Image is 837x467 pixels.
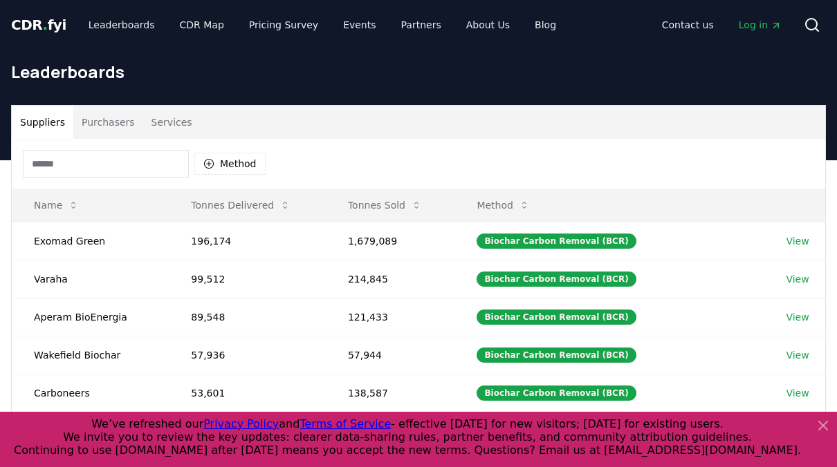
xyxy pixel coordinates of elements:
a: View [786,386,809,400]
td: Varaha [12,260,169,298]
a: View [786,272,809,286]
button: Method [466,191,541,219]
td: Carboneers [12,374,169,412]
div: Biochar Carbon Removal (BCR) [477,385,636,401]
td: 57,936 [169,336,326,374]
div: Biochar Carbon Removal (BCR) [477,233,636,249]
a: About Us [455,12,521,37]
td: 1,679,089 [326,222,455,260]
td: 89,548 [169,298,326,336]
td: Aperam BioEnergia [12,298,169,336]
div: Biochar Carbon Removal (BCR) [477,347,636,363]
button: Services [143,106,201,139]
td: 57,944 [326,336,455,374]
td: Exomad Green [12,222,169,260]
button: Method [194,153,266,175]
td: 121,433 [326,298,455,336]
nav: Main [77,12,567,37]
a: View [786,348,809,362]
button: Suppliers [12,106,73,139]
button: Name [23,191,90,219]
span: CDR fyi [11,17,66,33]
button: Tonnes Delivered [180,191,302,219]
a: Log in [728,12,793,37]
td: 138,587 [326,374,455,412]
a: CDR Map [169,12,235,37]
td: 53,601 [169,374,326,412]
a: CDR.fyi [11,15,66,35]
button: Purchasers [73,106,143,139]
div: Biochar Carbon Removal (BCR) [477,271,636,287]
nav: Main [651,12,793,37]
td: Wakefield Biochar [12,336,169,374]
h1: Leaderboards [11,61,826,83]
div: Biochar Carbon Removal (BCR) [477,309,636,325]
a: View [786,234,809,248]
td: 196,174 [169,222,326,260]
a: Events [332,12,387,37]
a: Partners [390,12,452,37]
button: Tonnes Sold [337,191,433,219]
a: Blog [524,12,567,37]
a: View [786,310,809,324]
span: Log in [739,18,782,32]
a: Pricing Survey [238,12,329,37]
span: . [43,17,48,33]
a: Leaderboards [77,12,166,37]
td: 214,845 [326,260,455,298]
td: 99,512 [169,260,326,298]
a: Contact us [651,12,725,37]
